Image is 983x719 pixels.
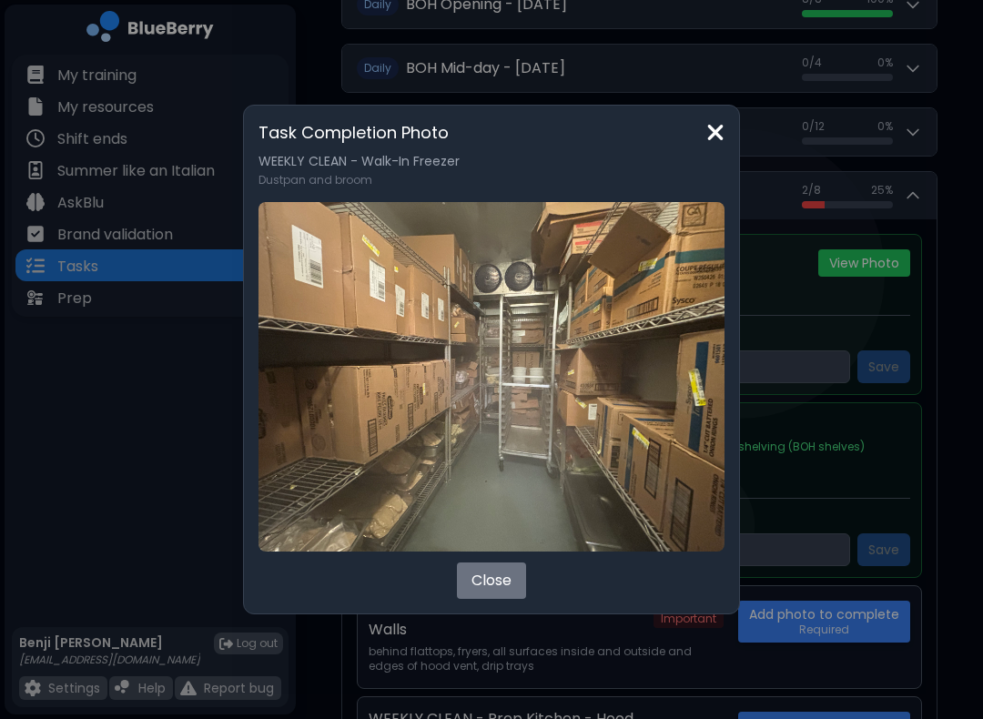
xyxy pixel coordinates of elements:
h3: Task Completion Photo [258,120,725,146]
img: Task completion photo [258,202,725,552]
p: Dustpan and broom [258,173,725,187]
button: Close [457,562,526,599]
p: WEEKLY CLEAN - Walk-In Freezer [258,153,725,169]
img: close icon [706,120,725,145]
